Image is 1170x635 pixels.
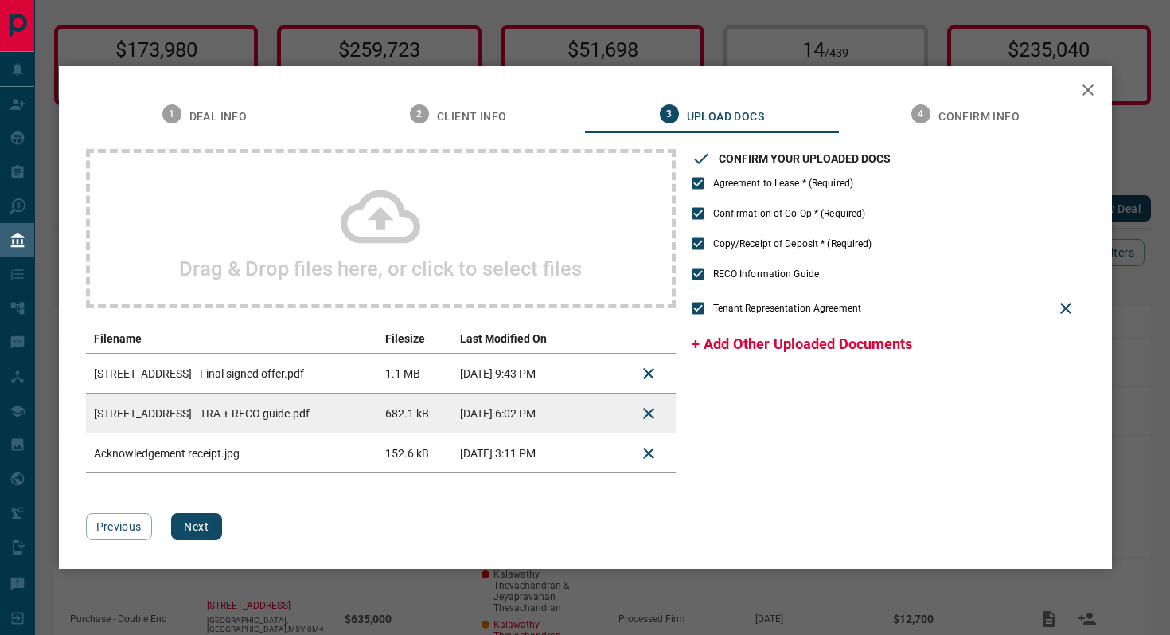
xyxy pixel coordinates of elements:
[452,324,581,354] th: Last Modified On
[179,257,582,280] h2: Drag & Drop files here, or click to select files
[86,324,377,354] th: Filename
[713,206,866,221] span: Confirmation of Co-Op * (Required)
[719,152,891,165] h3: CONFIRM YOUR UPLOADED DOCS
[86,433,377,473] td: Acknowledgement receipt.jpg
[416,108,422,120] text: 2
[687,110,764,124] span: Upload Docs
[377,354,452,394] td: 1.1 MB
[713,176,854,190] span: Agreement to Lease * (Required)
[1047,289,1085,327] div: Delete
[377,324,452,354] th: Filesize
[713,237,872,251] span: Copy/Receipt of Deposit * (Required)
[452,433,581,473] td: [DATE] 3:11 PM
[692,335,912,352] span: + Add Other Uploaded Documents
[377,433,452,473] td: 152.6 kB
[630,355,668,393] button: Delete
[630,434,668,472] button: Delete
[86,149,676,308] div: Drag & Drop files here, or click to select files
[169,108,174,120] text: 1
[938,110,1020,124] span: Confirm Info
[666,108,672,120] text: 3
[452,394,581,433] td: [DATE] 6:02 PM
[452,354,581,394] td: [DATE] 9:43 PM
[582,324,622,354] th: download action column
[622,324,676,354] th: delete file action column
[86,354,377,394] td: [STREET_ADDRESS] - Final signed offer.pdf
[171,513,222,540] button: Next
[86,513,152,540] button: Previous
[918,108,924,120] text: 4
[86,394,377,433] td: [STREET_ADDRESS] - TRA + RECO guide.pdf
[437,110,506,124] span: Client Info
[713,267,819,281] span: RECO Information Guide
[377,394,452,433] td: 682.1 kB
[713,301,862,316] span: Tenant Representation Agreement
[189,110,248,124] span: Deal Info
[630,394,668,433] button: Delete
